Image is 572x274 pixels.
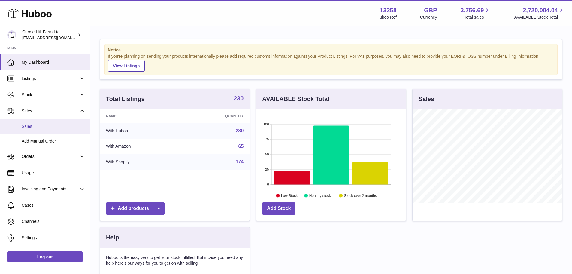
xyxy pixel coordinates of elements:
text: 0 [267,183,269,186]
span: Channels [22,219,85,224]
span: Total sales [464,14,491,20]
th: Name [100,109,182,123]
text: Healthy stock [309,193,331,198]
span: 2,720,004.04 [523,6,558,14]
a: View Listings [108,60,145,72]
span: Orders [22,154,79,159]
span: Add Manual Order [22,138,85,144]
h3: Total Listings [106,95,145,103]
td: With Amazon [100,139,182,154]
a: Log out [7,251,83,262]
span: My Dashboard [22,60,85,65]
span: Stock [22,92,79,98]
strong: 230 [234,95,244,101]
strong: GBP [424,6,437,14]
h3: Help [106,233,119,242]
a: 65 [238,144,244,149]
h3: AVAILABLE Stock Total [262,95,329,103]
span: AVAILABLE Stock Total [514,14,565,20]
text: 25 [265,168,269,171]
a: 230 [234,95,244,103]
th: Quantity [182,109,250,123]
h3: Sales [419,95,434,103]
td: With Shopify [100,154,182,170]
img: internalAdmin-13258@internal.huboo.com [7,30,16,39]
a: Add products [106,202,165,215]
a: 230 [236,128,244,133]
strong: 13258 [380,6,397,14]
div: Currency [420,14,437,20]
div: Huboo Ref [377,14,397,20]
text: 75 [265,137,269,141]
text: Low Stock [281,193,298,198]
p: Huboo is the easy way to get your stock fulfilled. But incase you need any help here's our ways f... [106,255,244,266]
span: Usage [22,170,85,176]
span: Cases [22,202,85,208]
span: Listings [22,76,79,82]
a: 174 [236,159,244,164]
span: 3,756.69 [461,6,484,14]
div: Curdle Hill Farm Ltd [22,29,76,41]
span: Settings [22,235,85,241]
span: [EMAIL_ADDRESS][DOMAIN_NAME] [22,35,88,40]
span: Invoicing and Payments [22,186,79,192]
div: If you're planning on sending your products internationally please add required customs informati... [108,54,554,72]
span: Sales [22,124,85,129]
text: Stock over 2 months [344,193,377,198]
strong: Notice [108,47,554,53]
a: 2,720,004.04 AVAILABLE Stock Total [514,6,565,20]
td: With Huboo [100,123,182,139]
text: 100 [263,122,269,126]
a: Add Stock [262,202,295,215]
a: 3,756.69 Total sales [461,6,491,20]
text: 50 [265,152,269,156]
span: Sales [22,108,79,114]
